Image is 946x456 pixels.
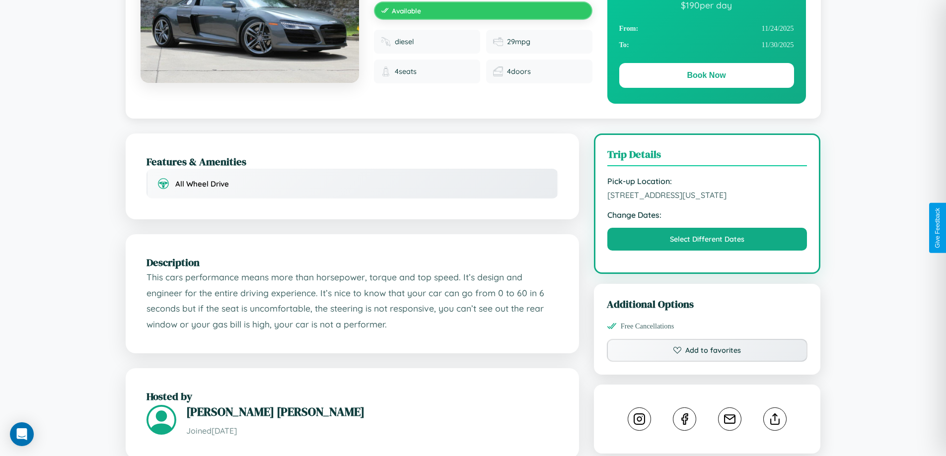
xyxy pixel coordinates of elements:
[395,67,417,76] span: 4 seats
[186,424,558,438] p: Joined [DATE]
[507,37,530,46] span: 29 mpg
[619,63,794,88] button: Book Now
[507,67,531,76] span: 4 doors
[619,20,794,37] div: 11 / 24 / 2025
[607,339,808,362] button: Add to favorites
[146,154,558,169] h2: Features & Amenities
[619,24,639,33] strong: From:
[395,37,414,46] span: diesel
[381,37,391,47] img: Fuel type
[146,389,558,403] h2: Hosted by
[186,403,558,420] h3: [PERSON_NAME] [PERSON_NAME]
[146,255,558,269] h2: Description
[10,422,34,446] div: Open Intercom Messenger
[619,41,629,49] strong: To:
[381,66,391,76] img: Seats
[607,228,807,251] button: Select Different Dates
[607,210,807,220] strong: Change Dates:
[146,269,558,332] p: This cars performance means more than horsepower, torque and top speed. It’s design and engineer ...
[607,176,807,186] strong: Pick-up Location:
[607,190,807,200] span: [STREET_ADDRESS][US_STATE]
[392,6,421,15] span: Available
[493,37,503,47] img: Fuel efficiency
[621,322,674,330] span: Free Cancellations
[175,179,229,189] span: All Wheel Drive
[607,147,807,166] h3: Trip Details
[607,297,808,311] h3: Additional Options
[934,208,941,248] div: Give Feedback
[493,66,503,76] img: Doors
[619,37,794,53] div: 11 / 30 / 2025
